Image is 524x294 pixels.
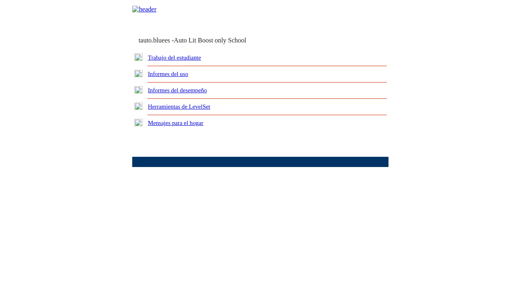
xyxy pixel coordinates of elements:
[134,119,143,126] img: plus.gif
[132,6,156,13] img: header
[174,37,246,44] nobr: Auto Lit Boost only School
[148,54,201,61] a: Trabajo del estudiante
[148,71,188,77] a: Informes del uso
[138,37,289,44] td: tauto.bluees -
[134,53,143,61] img: plus.gif
[148,103,210,110] a: Herramientas de LevelSet
[134,70,143,77] img: plus.gif
[148,120,203,126] a: Mensajes para el hogar
[148,87,207,94] a: Informes del desempeño
[134,86,143,94] img: plus.gif
[134,102,143,110] img: plus.gif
